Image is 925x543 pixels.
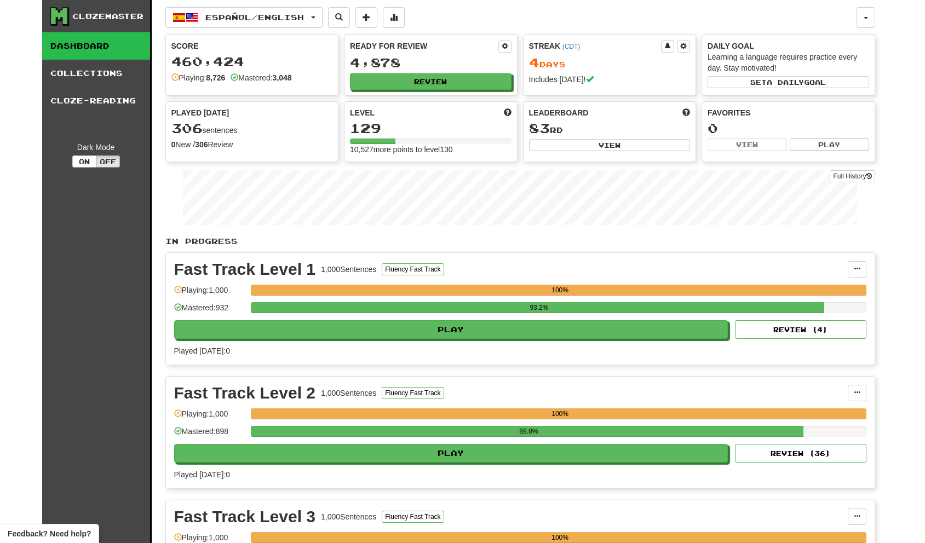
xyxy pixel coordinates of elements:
div: Includes [DATE]! [529,74,691,85]
button: Search sentences [328,7,350,28]
a: Collections [42,60,150,87]
div: Clozemaster [72,11,143,22]
button: Play [174,320,728,339]
div: Daily Goal [708,41,869,51]
button: On [72,155,96,167]
div: Playing: [171,72,226,83]
div: 460,424 [171,55,333,68]
div: New / Review [171,139,333,150]
div: Streak [529,41,662,51]
div: Learning a language requires practice every day. Stay motivated! [708,51,869,73]
div: Playing: 1,000 [174,285,245,303]
div: 100% [254,285,866,296]
button: Add sentence to collection [355,7,377,28]
div: 1,000 Sentences [321,388,376,398]
div: Playing: 1,000 [174,408,245,426]
button: Fluency Fast Track [382,387,444,399]
strong: 0 [171,140,176,149]
span: Leaderboard [529,107,589,118]
strong: 306 [195,140,208,149]
button: Play [790,138,869,151]
div: 100% [254,408,866,419]
div: Day s [529,56,691,70]
button: Seta dailygoal [708,76,869,88]
div: Mastered: 932 [174,302,245,320]
div: 1,000 Sentences [321,511,376,522]
button: Review (4) [735,320,866,339]
div: 10,527 more points to level 130 [350,144,512,155]
span: This week in points, UTC [682,107,690,118]
button: Fluency Fast Track [382,263,444,275]
span: 306 [171,120,203,136]
button: View [529,139,691,151]
div: 4,878 [350,56,512,70]
div: Score [171,41,333,51]
button: View [708,138,787,151]
button: Review (36) [735,444,866,463]
span: 4 [529,55,539,70]
button: Off [96,155,120,167]
div: 100% [254,532,866,543]
strong: 8,726 [206,73,225,82]
div: Mastered: 898 [174,426,245,444]
button: Fluency Fast Track [382,511,444,523]
span: Played [DATE]: 0 [174,346,230,355]
a: Dashboard [42,32,150,60]
div: 0 [708,122,869,135]
span: 83 [529,120,550,136]
div: 129 [350,122,512,135]
div: Ready for Review [350,41,498,51]
button: Review [350,73,512,90]
strong: 3,048 [273,73,292,82]
div: sentences [171,122,333,136]
div: Mastered: [231,72,291,83]
a: (CDT) [562,43,580,50]
div: 1,000 Sentences [321,264,376,275]
button: More stats [383,7,405,28]
a: Full History [830,170,875,182]
div: Fast Track Level 1 [174,261,316,278]
span: a daily [767,78,804,86]
div: rd [529,122,691,136]
p: In Progress [165,236,875,247]
span: Open feedback widget [8,528,91,539]
span: Played [DATE] [171,107,229,118]
div: Fast Track Level 3 [174,509,316,525]
div: Dark Mode [50,142,142,153]
button: Español/English [165,7,323,28]
button: Play [174,444,728,463]
span: Score more points to level up [504,107,512,118]
span: Level [350,107,375,118]
div: 89.8% [254,426,803,437]
div: Favorites [708,107,869,118]
a: Cloze-Reading [42,87,150,114]
span: Played [DATE]: 0 [174,470,230,479]
span: Español / English [205,13,304,22]
div: 93.2% [254,302,824,313]
div: Fast Track Level 2 [174,385,316,401]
